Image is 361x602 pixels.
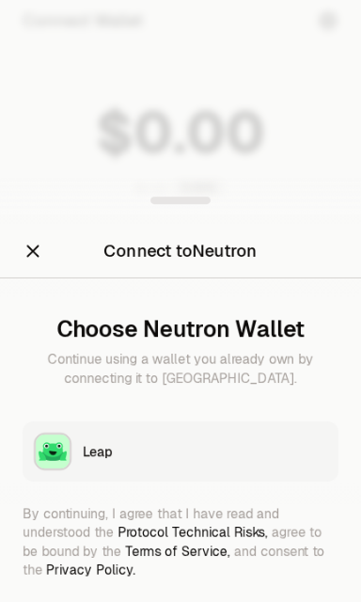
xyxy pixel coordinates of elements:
a: Protocol Technical Risks, [118,524,268,541]
div: Continue using a wallet you already own by connecting it to [GEOGRAPHIC_DATA]. [38,350,323,388]
div: Choose Neutron Wallet [38,316,323,342]
div: By continuing, I agree that I have read and understood the agree to be bound by the and consent t... [23,504,338,579]
button: LeapLeap [23,421,338,482]
a: Terms of Service, [125,543,230,560]
div: Connect to Neutron [104,238,258,264]
button: Close [23,238,43,264]
img: Leap [36,435,70,468]
div: Leap [83,442,327,461]
a: Privacy Policy. [46,562,135,578]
